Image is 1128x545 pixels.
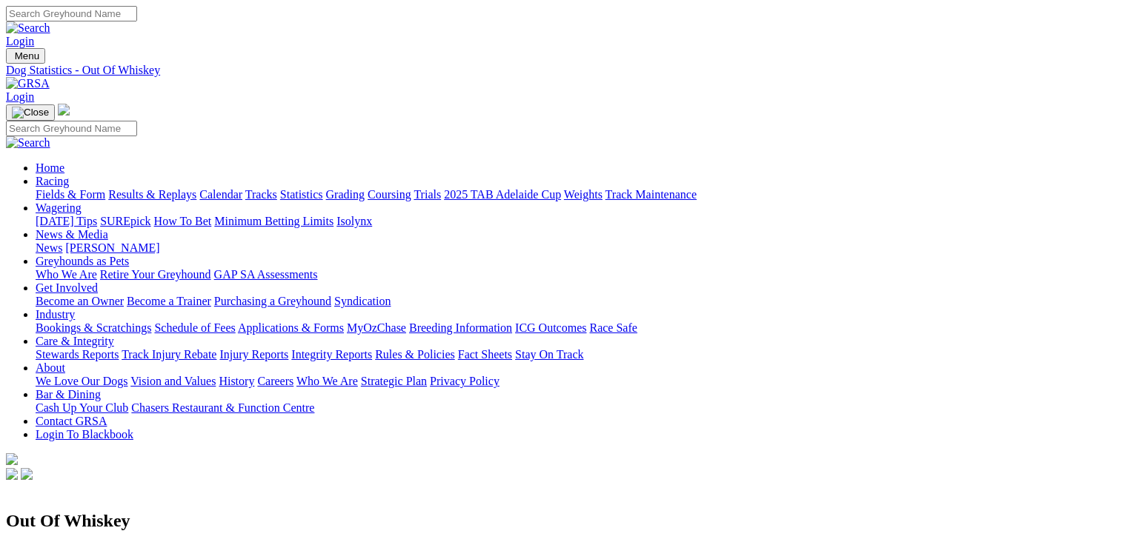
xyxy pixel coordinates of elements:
img: logo-grsa-white.png [58,104,70,116]
a: Stewards Reports [36,348,119,361]
a: Race Safe [589,321,637,334]
a: Industry [36,308,75,321]
a: Schedule of Fees [154,321,235,334]
a: News [36,241,62,254]
button: Toggle navigation [6,48,45,64]
a: Grading [326,188,365,201]
a: Purchasing a Greyhound [214,295,331,307]
img: facebook.svg [6,468,18,480]
a: [DATE] Tips [36,215,97,227]
a: Login [6,90,34,103]
a: GAP SA Assessments [214,268,318,281]
a: Stay On Track [515,348,583,361]
div: Bar & Dining [36,401,1122,415]
a: Cash Up Your Club [36,401,128,414]
a: Become a Trainer [127,295,211,307]
a: Weights [564,188,603,201]
div: Greyhounds as Pets [36,268,1122,281]
a: Greyhounds as Pets [36,255,129,267]
a: Applications & Forms [238,321,344,334]
div: About [36,375,1122,388]
a: [PERSON_NAME] [65,241,159,254]
a: Retire Your Greyhound [100,268,211,281]
a: Integrity Reports [291,348,372,361]
a: Breeding Information [409,321,512,334]
img: GRSA [6,77,50,90]
a: Chasers Restaurant & Function Centre [131,401,314,414]
a: Calendar [199,188,242,201]
a: Racing [36,175,69,187]
a: Results & Replays [108,188,196,201]
a: Fields & Form [36,188,105,201]
img: twitter.svg [21,468,33,480]
a: Trials [414,188,441,201]
a: Bar & Dining [36,388,101,401]
div: Industry [36,321,1122,335]
a: Home [36,161,64,174]
input: Search [6,6,137,21]
a: Privacy Policy [430,375,500,387]
a: Login [6,35,34,47]
a: Become an Owner [36,295,124,307]
a: History [219,375,254,387]
a: Care & Integrity [36,335,114,347]
a: 2025 TAB Adelaide Cup [444,188,561,201]
a: Injury Reports [219,348,288,361]
a: Minimum Betting Limits [214,215,334,227]
a: MyOzChase [347,321,406,334]
a: About [36,361,65,374]
a: Contact GRSA [36,415,107,427]
div: Get Involved [36,295,1122,308]
a: Who We Are [296,375,358,387]
a: Syndication [334,295,391,307]
a: Login To Blackbook [36,428,133,441]
a: Bookings & Scratchings [36,321,151,334]
a: Who We Are [36,268,97,281]
a: Careers [257,375,293,387]
a: How To Bet [154,215,212,227]
a: Wagering [36,201,82,214]
a: Track Maintenance [606,188,697,201]
a: Tracks [245,188,277,201]
img: Search [6,136,50,150]
a: Dog Statistics - Out Of Whiskey [6,64,1122,77]
div: Wagering [36,215,1122,228]
a: Isolynx [336,215,372,227]
a: Statistics [280,188,323,201]
a: Get Involved [36,281,98,294]
a: News & Media [36,228,108,241]
img: Search [6,21,50,35]
button: Toggle navigation [6,104,55,121]
a: Fact Sheets [458,348,512,361]
a: We Love Our Dogs [36,375,127,387]
input: Search [6,121,137,136]
img: Close [12,107,49,118]
span: Menu [15,50,39,61]
a: SUREpick [100,215,150,227]
a: Coursing [368,188,411,201]
a: Rules & Policies [375,348,455,361]
div: Care & Integrity [36,348,1122,361]
a: Strategic Plan [361,375,427,387]
div: News & Media [36,241,1122,255]
img: logo-grsa-white.png [6,453,18,465]
a: ICG Outcomes [515,321,586,334]
div: Racing [36,188,1122,201]
h2: Out Of Whiskey [6,511,1122,531]
a: Track Injury Rebate [122,348,216,361]
a: Vision and Values [130,375,216,387]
